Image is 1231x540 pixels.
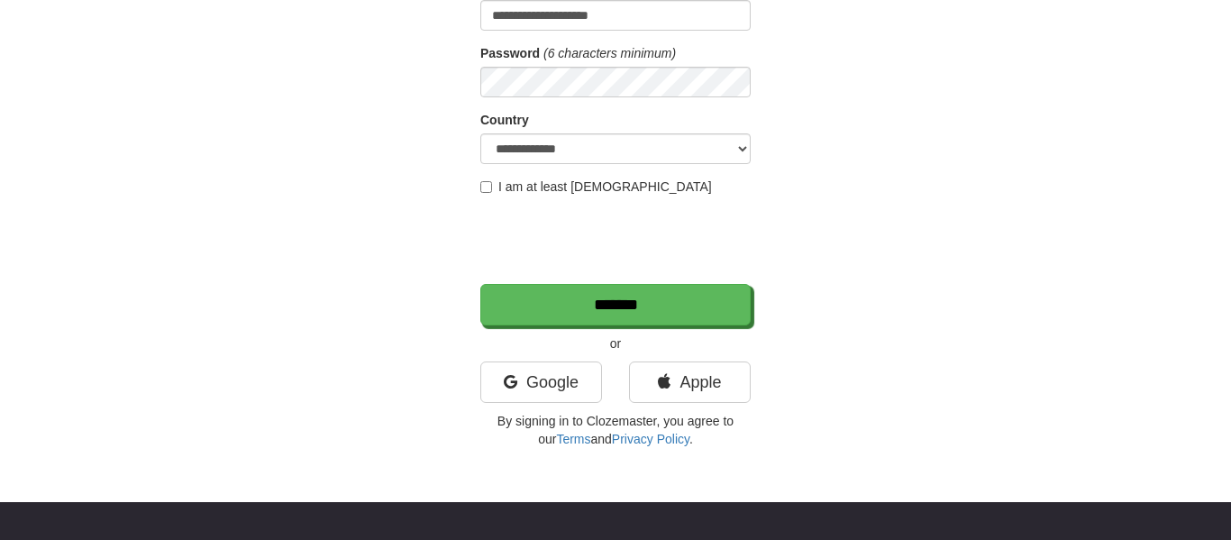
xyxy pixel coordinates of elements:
label: I am at least [DEMOGRAPHIC_DATA] [480,178,712,196]
a: Terms [556,432,590,446]
a: Google [480,362,602,403]
p: or [480,334,751,352]
em: (6 characters minimum) [543,46,676,60]
label: Country [480,111,529,129]
iframe: reCAPTCHA [480,205,754,275]
p: By signing in to Clozemaster, you agree to our and . [480,412,751,448]
a: Apple [629,362,751,403]
a: Privacy Policy [612,432,689,446]
input: I am at least [DEMOGRAPHIC_DATA] [480,181,492,193]
label: Password [480,44,540,62]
